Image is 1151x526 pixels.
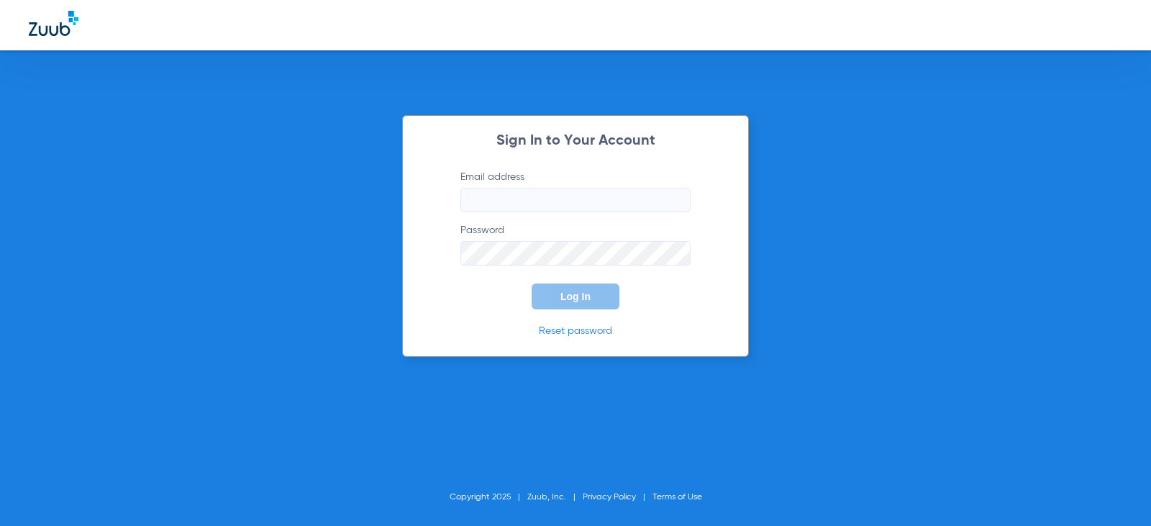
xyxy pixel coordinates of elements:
[439,134,712,148] h2: Sign In to Your Account
[460,170,691,212] label: Email address
[539,326,612,336] a: Reset password
[532,284,619,309] button: Log In
[652,493,702,502] a: Terms of Use
[29,11,78,36] img: Zuub Logo
[450,490,527,504] li: Copyright 2025
[527,490,583,504] li: Zuub, Inc.
[460,241,691,266] input: Password
[460,223,691,266] label: Password
[560,291,591,302] span: Log In
[460,188,691,212] input: Email address
[583,493,636,502] a: Privacy Policy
